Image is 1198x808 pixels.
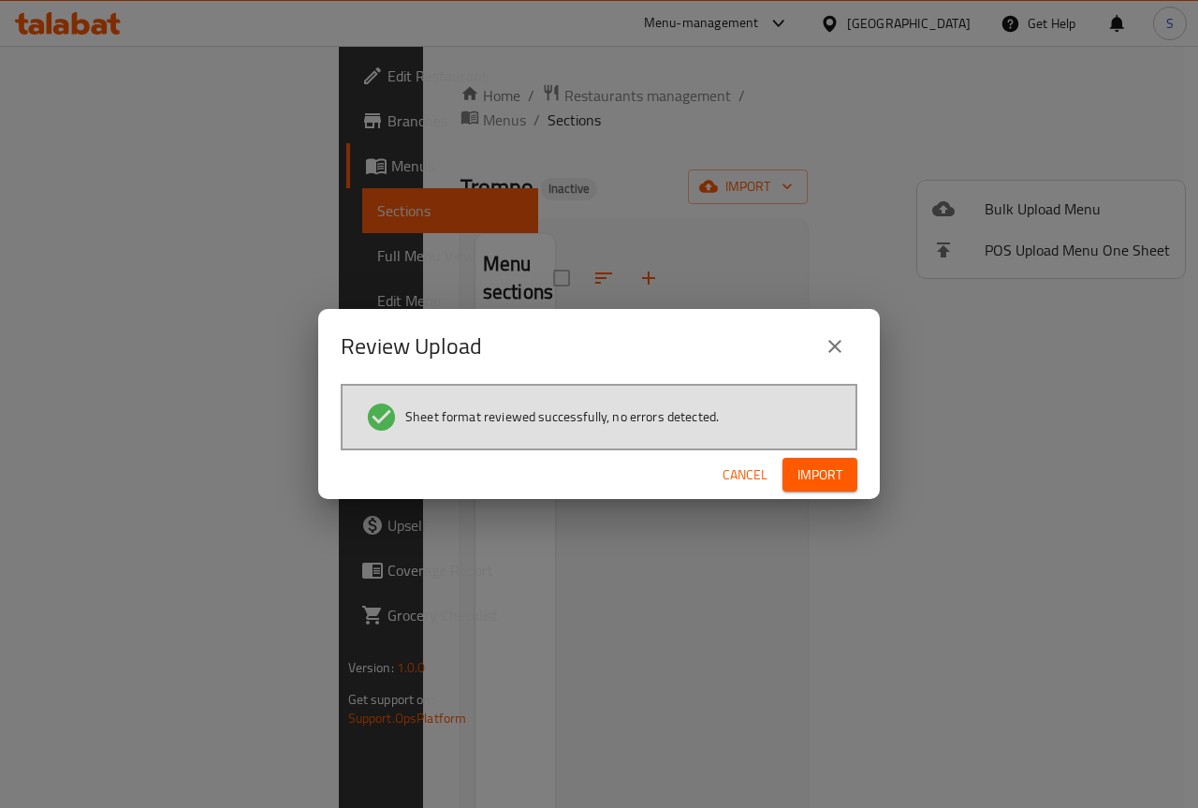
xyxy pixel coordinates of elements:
span: Sheet format reviewed successfully, no errors detected. [405,407,719,426]
h2: Review Upload [341,331,482,361]
button: Cancel [715,458,775,492]
span: Import [797,463,842,487]
button: Import [782,458,857,492]
button: close [812,324,857,369]
span: Cancel [723,463,767,487]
